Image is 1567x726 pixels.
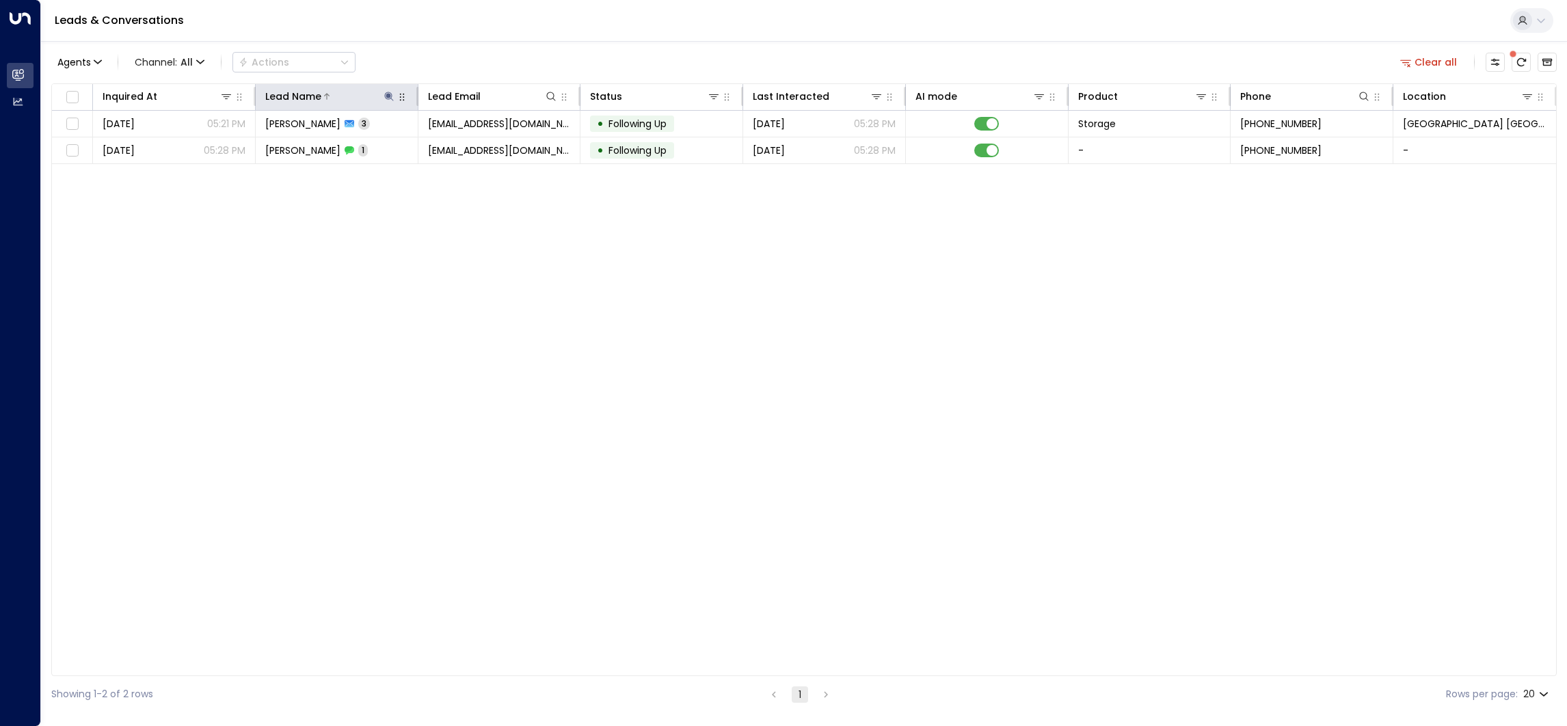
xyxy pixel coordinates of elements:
[64,89,81,106] span: Toggle select all
[103,88,157,105] div: Inquired At
[51,53,107,72] button: Agents
[232,52,356,72] button: Actions
[1446,687,1518,701] label: Rows per page:
[753,144,785,157] span: Aug 21, 2025
[1512,53,1531,72] span: There are new threads available. Refresh the grid to view the latest updates.
[239,56,289,68] div: Actions
[103,144,135,157] span: Aug 21, 2025
[358,144,368,156] span: 1
[428,117,571,131] span: Rodtimmis123@gmail.com
[753,88,883,105] div: Last Interacted
[1078,117,1116,131] span: Storage
[265,117,340,131] span: Rod Timmis
[129,53,210,72] button: Channel:All
[428,144,571,157] span: Rodtimmis123@gmail.com
[207,117,245,131] p: 05:21 PM
[51,687,153,701] div: Showing 1-2 of 2 rows
[915,88,957,105] div: AI mode
[1393,137,1556,163] td: -
[265,88,321,105] div: Lead Name
[597,139,604,162] div: •
[358,118,370,129] span: 3
[590,88,622,105] div: Status
[1240,117,1322,131] span: +447961684424
[55,12,184,28] a: Leads & Conversations
[1538,53,1557,72] button: Archived Leads
[103,88,233,105] div: Inquired At
[428,88,559,105] div: Lead Email
[1486,53,1505,72] button: Customize
[608,144,667,157] span: Following Up
[1069,137,1231,163] td: -
[64,142,81,159] span: Toggle select row
[1240,88,1371,105] div: Phone
[753,117,785,131] span: Yesterday
[1403,88,1446,105] div: Location
[428,88,481,105] div: Lead Email
[590,88,721,105] div: Status
[792,686,808,703] button: page 1
[854,117,896,131] p: 05:28 PM
[204,144,245,157] p: 05:28 PM
[1403,117,1546,131] span: Space Station Shrewsbury
[180,57,193,68] span: All
[854,144,896,157] p: 05:28 PM
[265,144,340,157] span: Rod Timmis
[608,117,667,131] span: Following Up
[129,53,210,72] span: Channel:
[1078,88,1209,105] div: Product
[753,88,829,105] div: Last Interacted
[1240,144,1322,157] span: +447961684424
[1395,53,1463,72] button: Clear all
[1078,88,1118,105] div: Product
[1403,88,1534,105] div: Location
[1240,88,1271,105] div: Phone
[64,116,81,133] span: Toggle select row
[597,112,604,135] div: •
[1523,684,1551,704] div: 20
[265,88,396,105] div: Lead Name
[103,117,135,131] span: Aug 19, 2025
[57,57,91,67] span: Agents
[232,52,356,72] div: Button group with a nested menu
[915,88,1046,105] div: AI mode
[765,686,835,703] nav: pagination navigation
